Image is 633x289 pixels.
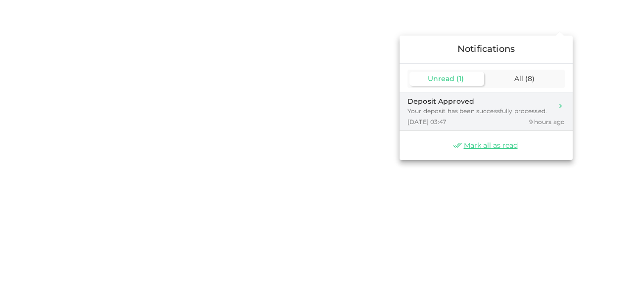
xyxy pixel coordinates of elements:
[456,74,464,83] span: ( 1 )
[428,74,454,83] span: Unread
[525,74,535,83] span: ( 8 )
[407,107,547,116] div: Your deposit has been successfully processed.
[457,43,515,54] span: Notifications
[407,118,447,126] span: [DATE] 03:47
[514,74,523,83] span: All
[529,118,565,126] span: 9 hours ago
[464,141,518,150] span: Mark all as read
[407,96,547,107] div: Deposit Approved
